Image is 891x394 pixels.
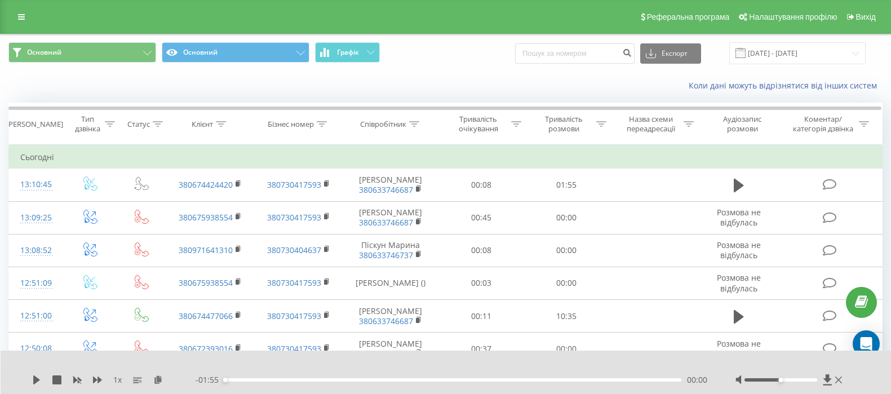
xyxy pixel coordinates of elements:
div: Тривалість очікування [449,114,508,134]
span: Розмова не відбулась [717,207,761,228]
span: Графік [337,48,359,56]
div: Коментар/категорія дзвінка [790,114,856,134]
button: Основний [162,42,309,63]
td: 00:08 [438,234,524,267]
div: Назва схеми переадресації [620,114,681,134]
td: [PERSON_NAME] [343,300,438,333]
span: - 01:55 [196,374,224,386]
a: Коли дані можуть відрізнятися вiд інших систем [689,80,883,91]
a: 380730417593 [267,311,321,321]
div: Тривалість розмови [534,114,593,134]
a: 380633746687 [359,217,413,228]
span: Основний [27,48,61,57]
td: [PERSON_NAME] [343,169,438,201]
a: 380633746687 [359,184,413,195]
span: Розмова не відбулась [717,240,761,260]
td: 00:11 [438,300,524,333]
span: Реферальна програма [647,12,730,21]
div: Accessibility label [223,378,228,382]
div: Accessibility label [779,378,783,382]
a: 380674424420 [179,179,233,190]
td: 00:00 [524,234,609,267]
a: 380730404637 [267,245,321,255]
div: Аудіозапис розмови [708,114,777,134]
div: Статус [127,119,150,129]
a: 380672393016 [179,343,233,354]
span: Налаштування профілю [749,12,837,21]
td: 01:55 [524,169,609,201]
td: 00:08 [438,169,524,201]
td: 00:00 [524,333,609,365]
div: 12:51:00 [20,305,52,327]
a: 380674477066 [179,311,233,321]
a: 380971641310 [179,245,233,255]
span: 1 x [113,374,122,386]
a: 380730417593 [267,179,321,190]
td: 00:00 [524,267,609,299]
td: 00:37 [438,333,524,365]
span: Розмова не відбулась [717,338,761,359]
span: Вихід [856,12,876,21]
td: Сьогодні [9,146,883,169]
button: Експорт [640,43,701,64]
a: 380675938554 [179,277,233,288]
a: 380730417593 [267,277,321,288]
button: Графік [315,42,380,63]
input: Пошук за номером [515,43,635,64]
div: Тип дзвінка [73,114,102,134]
div: Open Intercom Messenger [853,330,880,357]
div: 13:09:25 [20,207,52,229]
a: 380633746687 [359,316,413,326]
div: Бізнес номер [268,119,314,129]
td: 00:00 [524,201,609,234]
td: 00:03 [438,267,524,299]
div: Співробітник [360,119,406,129]
td: [PERSON_NAME] [343,201,438,234]
div: 12:50:08 [20,338,52,360]
a: 380730417593 [267,343,321,354]
div: 13:08:52 [20,240,52,262]
span: Розмова не відбулась [717,272,761,293]
div: Клієнт [192,119,213,129]
div: [PERSON_NAME] [6,119,63,129]
td: Піскун Марина [343,234,438,267]
span: 00:00 [687,374,707,386]
button: Основний [8,42,156,63]
div: 13:10:45 [20,174,52,196]
a: 380675938554 [179,212,233,223]
td: [PERSON_NAME] [343,333,438,365]
td: 00:45 [438,201,524,234]
a: 380633746687 [359,348,413,359]
td: [PERSON_NAME] () [343,267,438,299]
a: 380633746737 [359,250,413,260]
a: 380730417593 [267,212,321,223]
td: 10:35 [524,300,609,333]
div: 12:51:09 [20,272,52,294]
